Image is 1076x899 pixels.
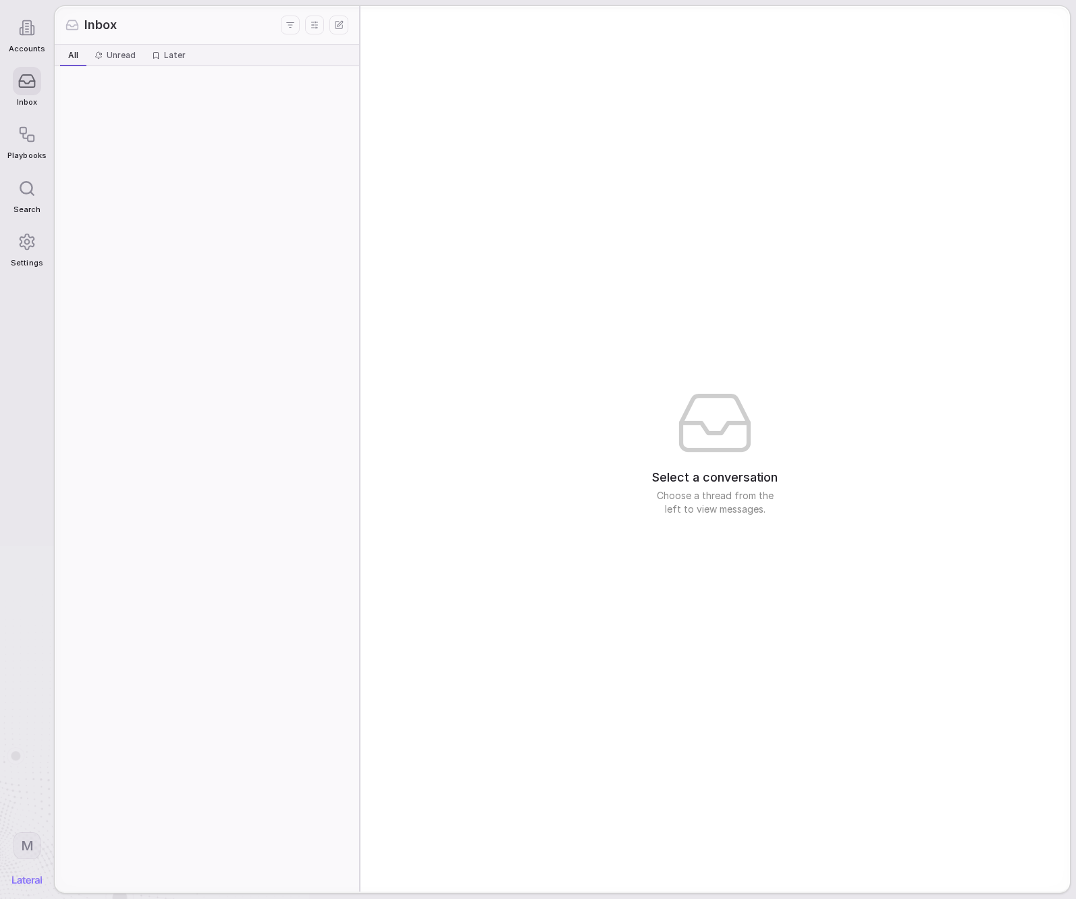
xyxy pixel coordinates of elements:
[652,469,778,486] span: Select a conversation
[329,16,348,34] button: New thread
[14,205,41,214] span: Search
[21,837,34,854] span: M
[68,50,78,61] span: All
[11,259,43,267] span: Settings
[647,489,782,516] span: Choose a thread from the left to view messages.
[305,16,324,34] button: Display settings
[7,60,46,113] a: Inbox
[7,113,46,167] a: Playbooks
[7,221,46,274] a: Settings
[84,16,117,34] span: Inbox
[17,98,37,107] span: Inbox
[7,151,46,160] span: Playbooks
[281,16,300,34] button: Filters
[9,45,45,53] span: Accounts
[107,50,136,61] span: Unread
[164,50,186,61] span: Later
[12,876,42,884] img: Lateral
[7,7,46,60] a: Accounts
